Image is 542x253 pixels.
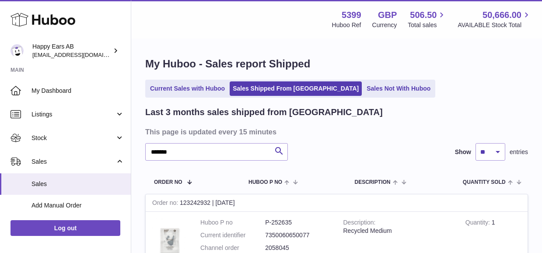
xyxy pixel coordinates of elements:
label: Show [455,148,471,156]
span: Total sales [408,21,447,29]
strong: GBP [378,9,397,21]
span: Description [354,179,390,185]
div: Currency [372,21,397,29]
h2: Last 3 months sales shipped from [GEOGRAPHIC_DATA] [145,106,383,118]
dt: Current identifier [200,231,265,239]
strong: Quantity [465,219,492,228]
strong: Order no [152,199,180,208]
span: Order No [154,179,182,185]
dt: Channel order [200,244,265,252]
dd: P-252635 [265,218,330,227]
span: 506.50 [410,9,437,21]
dd: 7350060650077 [265,231,330,239]
img: 3pl@happyearsearplugs.com [10,44,24,57]
span: 50,666.00 [483,9,521,21]
div: Happy Ears AB [32,42,111,59]
div: Huboo Ref [332,21,361,29]
span: Sales [31,180,124,188]
span: Huboo P no [248,179,282,185]
a: Sales Shipped From [GEOGRAPHIC_DATA] [230,81,362,96]
span: Quantity Sold [463,179,506,185]
dt: Huboo P no [200,218,265,227]
div: 123242932 | [DATE] [146,194,528,212]
a: Log out [10,220,120,236]
span: Sales [31,158,115,166]
div: Recycled Medium [343,227,452,235]
span: [EMAIL_ADDRESS][DOMAIN_NAME] [32,51,129,58]
span: My Dashboard [31,87,124,95]
a: Sales Not With Huboo [364,81,434,96]
span: AVAILABLE Stock Total [458,21,532,29]
h1: My Huboo - Sales report Shipped [145,57,528,71]
strong: 5399 [342,9,361,21]
a: Current Sales with Huboo [147,81,228,96]
dd: 2058045 [265,244,330,252]
h3: This page is updated every 15 minutes [145,127,526,137]
span: Add Manual Order [31,201,124,210]
span: Stock [31,134,115,142]
strong: Description [343,219,376,228]
a: 506.50 Total sales [408,9,447,29]
span: Listings [31,110,115,119]
a: 50,666.00 AVAILABLE Stock Total [458,9,532,29]
span: entries [510,148,528,156]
